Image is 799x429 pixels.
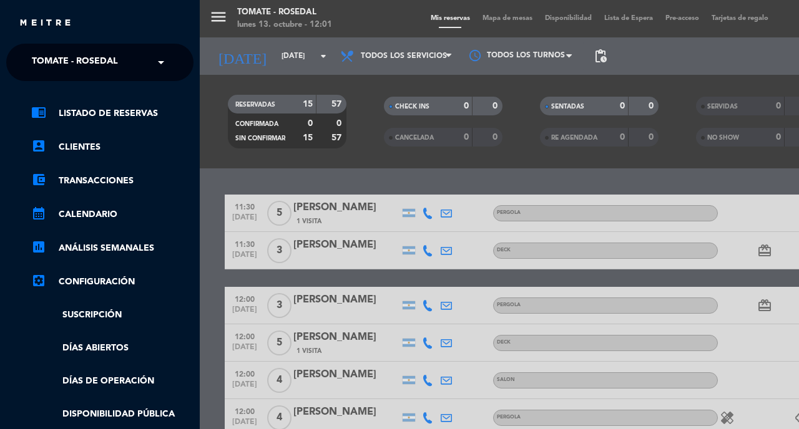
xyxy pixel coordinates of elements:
a: calendar_monthCalendario [31,207,194,222]
i: settings_applications [31,273,46,288]
i: chrome_reader_mode [31,105,46,120]
i: account_box [31,138,46,153]
a: Días de Operación [31,374,194,388]
a: Suscripción [31,308,194,322]
i: account_balance_wallet [31,172,46,187]
a: Disponibilidad pública [31,407,194,422]
a: account_boxClientes [31,140,194,155]
i: calendar_month [31,206,46,221]
i: assessment [31,239,46,254]
a: Configuración [31,274,194,289]
a: assessmentANÁLISIS SEMANALES [31,241,194,256]
a: chrome_reader_modeListado de Reservas [31,106,194,121]
span: Tomate - Rosedal [32,49,118,75]
img: MEITRE [19,19,72,28]
a: account_balance_walletTransacciones [31,173,194,188]
a: Días abiertos [31,341,194,355]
